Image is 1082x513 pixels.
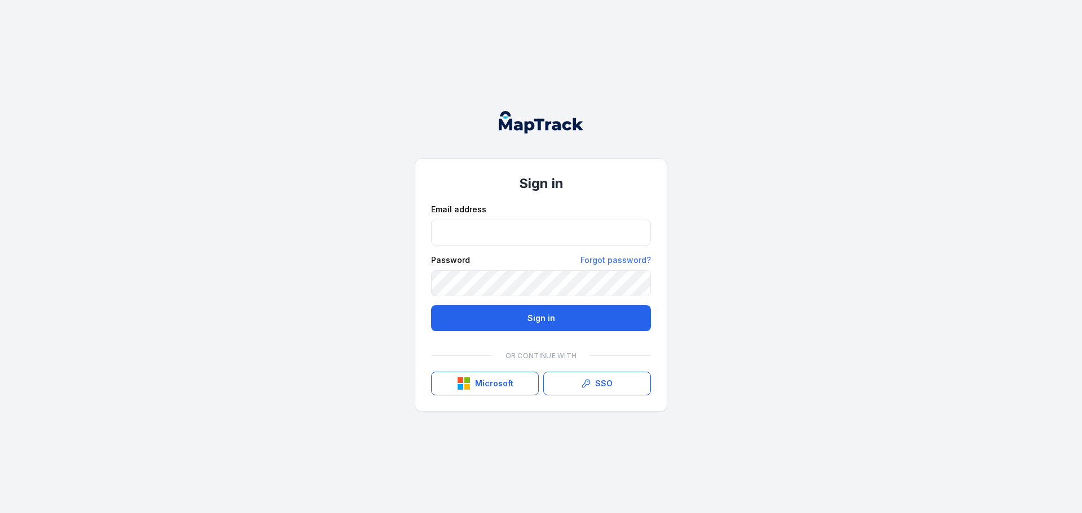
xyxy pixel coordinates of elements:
button: Microsoft [431,372,539,395]
a: SSO [543,372,651,395]
label: Password [431,255,470,266]
button: Sign in [431,305,651,331]
h1: Sign in [431,175,651,193]
a: Forgot password? [580,255,651,266]
nav: Global [481,111,601,133]
label: Email address [431,204,486,215]
div: Or continue with [431,345,651,367]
